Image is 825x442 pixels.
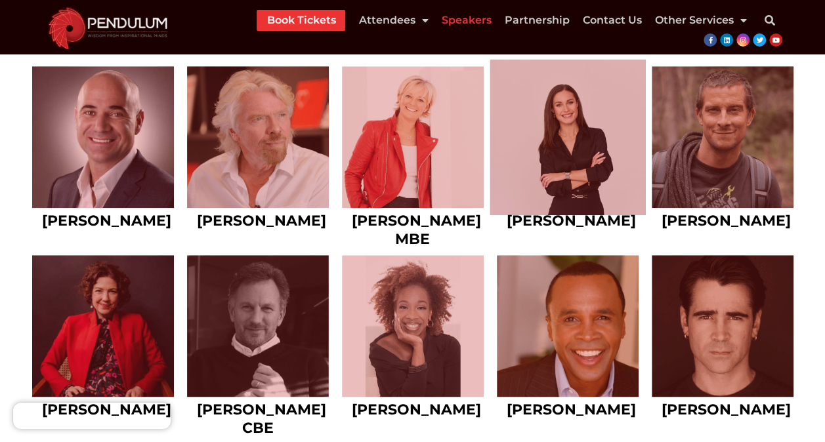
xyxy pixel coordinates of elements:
a: Other Services [654,10,746,31]
a: Book Tickets [266,10,335,31]
a: [PERSON_NAME] [197,212,326,230]
a: [PERSON_NAME] [352,401,481,418]
a: Attendees [358,10,428,31]
a: [PERSON_NAME] [42,401,171,418]
nav: Menu [257,10,746,31]
a: [PERSON_NAME] [42,212,171,230]
a: [PERSON_NAME] [507,212,636,230]
div: Search [756,7,782,33]
a: [PERSON_NAME] [662,212,791,230]
a: [PERSON_NAME] [507,401,636,418]
img: cropped-cropped-Pendulum-Summit-Logo-Website.png [41,4,175,49]
a: Contact Us [582,10,641,31]
a: [PERSON_NAME] CBE [197,401,326,437]
a: Partnership [504,10,569,31]
a: [PERSON_NAME] MBE [352,212,481,249]
iframe: Brevo live chat [13,403,171,429]
a: [PERSON_NAME] [662,401,791,418]
a: Speakers [441,10,491,31]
